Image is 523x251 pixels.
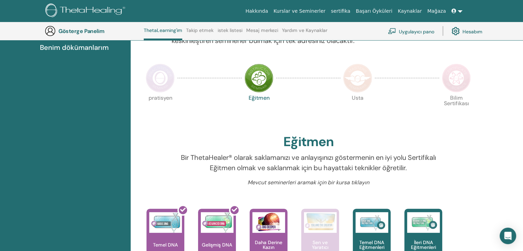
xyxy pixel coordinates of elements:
[352,94,363,101] font: Usta
[442,64,471,92] img: Bilim Sertifikası
[246,8,268,14] font: Hakkında
[243,5,271,18] a: Hakkında
[248,179,369,186] font: Mevcut seminerleri aramak için bir kursa tıklayın
[186,28,214,39] a: Takip etmek
[246,28,278,39] a: Mesaj merkezi
[451,25,460,37] img: cog.svg
[186,27,214,33] font: Takip etmek
[282,28,327,39] a: Yardım ve Kaynaklar
[388,28,396,34] img: chalkboard-teacher.svg
[353,5,395,18] a: Başarı Öyküleri
[411,239,436,250] font: İleri DNA Eğitmenleri
[427,8,446,14] font: Mağaza
[273,8,325,14] font: Kurslar ve Seminerler
[356,212,388,233] img: Temel DNA Eğitmenleri
[252,212,285,233] img: Daha Derine Kazın
[451,23,482,39] a: Hesabım
[218,28,242,39] a: istek listesi
[312,239,328,250] font: Sen ve Yaratıcı
[40,43,109,52] font: Benim dökümanlarım
[146,64,175,92] img: Uygulayıcı
[255,239,282,250] font: Daha Derine Kazın
[398,8,422,14] font: Kaynaklar
[343,64,372,92] img: Usta
[149,94,172,101] font: pratisyen
[304,212,337,231] img: Sen ve Yaratıcı
[407,212,440,233] img: İleri DNA Eğitmenleri
[45,3,128,19] img: logo.png
[144,27,182,33] font: ThetaLearning'im
[172,5,431,45] font: Yolculuğunuz burada başlıyor; ThetaLearning HQ'ya hoş geldiniz. Hayatınızın amacını nasıl keşfede...
[462,28,482,34] font: Hesabım
[181,153,436,172] font: Bir ThetaHealer® olarak saklamanızı ve anlayışınızı göstermenin en iyi yolu Sertifikalı Eğitmen o...
[399,28,434,34] font: Uygulayıcı pano
[149,212,182,233] img: Temel DNA
[271,5,328,18] a: Kurslar ve Seminerler
[244,64,273,92] img: Eğitmen
[218,27,242,33] font: istek listesi
[58,28,104,35] font: Gösterge Panelim
[201,212,233,233] img: Gelişmiş DNA
[144,28,182,40] a: ThetaLearning'im
[356,8,392,14] font: Başarı Öyküleri
[395,5,425,18] a: Kaynaklar
[328,5,353,18] a: sertifika
[388,23,434,39] a: Uygulayıcı pano
[282,27,327,33] font: Yardım ve Kaynaklar
[500,228,516,244] div: Intercom Messenger'ı açın
[45,25,56,36] img: generic-user-icon.jpg
[202,242,232,248] font: Gelişmiş DNA
[359,239,384,250] font: Temel DNA Eğitmenleri
[331,8,350,14] font: sertifika
[283,133,334,150] font: Eğitmen
[444,94,469,107] font: Bilim Sertifikası
[424,5,448,18] a: Mağaza
[249,94,270,101] font: Eğitmen
[246,27,278,33] font: Mesaj merkezi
